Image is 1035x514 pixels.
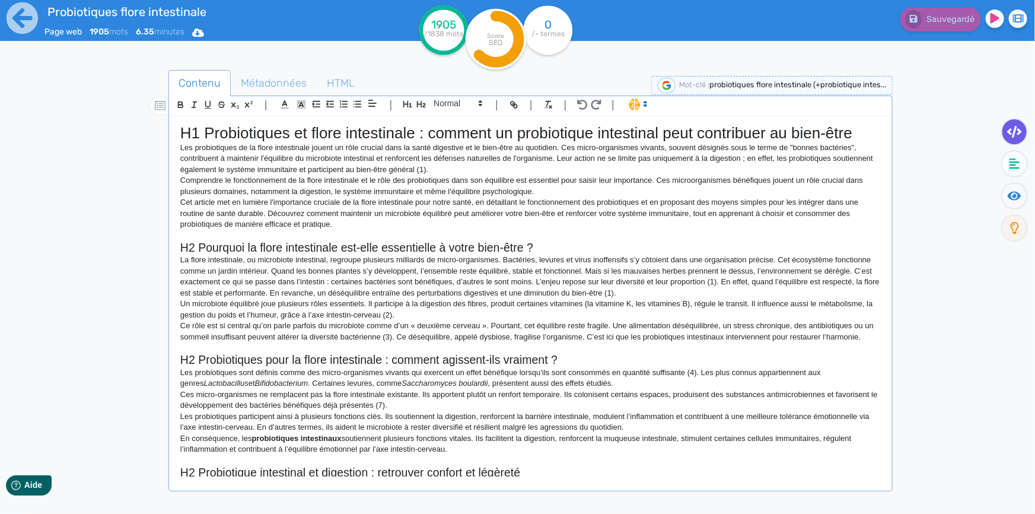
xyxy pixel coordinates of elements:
[136,27,184,37] span: minutes
[364,96,381,110] span: Aligment
[90,27,109,37] b: 1905
[180,411,881,433] p: Les probiotiques participent ainsi à plusieurs fonctions clés. Ils soutiennent la digestion, renf...
[317,70,365,97] a: HTML
[180,353,881,367] h2: H2 Probiotiques pour la flore intestinale : comment agissent-ils vraiment ?
[180,142,881,175] p: Les probiotiques de la flore intestinale jouent un rôle crucial dans la santé digestive et le bie...
[180,321,881,342] p: Ce rôle est si central qu’on parle parfois du microbiote comme d’un « deuxième cerveau ». Pourtan...
[487,32,504,40] tspan: Score
[900,7,981,31] button: Sauvegardé
[180,466,881,480] h2: H2 Probiotique intestinal et digestion : retrouver confort et légèreté
[252,434,342,443] strong: probiotiques intestinaux
[180,389,881,411] p: Ces micro-organismes ne remplacent pas la flore intestinale existante. Ils apportent plutôt un re...
[424,30,463,38] tspan: /1838 mots
[679,80,709,89] span: Mot-clé :
[180,241,881,255] h2: H2 Pourquoi la flore intestinale est-elle essentielle à votre bien-être ?
[180,299,881,321] p: Un microbiote équilibré joue plusieurs rôles essentiels. Il participe à la digestion des fibres, ...
[530,97,533,113] span: |
[564,97,567,113] span: |
[612,97,614,113] span: |
[390,97,393,113] span: |
[255,379,308,388] em: Bifidobacterium
[926,14,975,24] span: Sauvegardé
[204,379,249,388] em: Lactobacillus
[180,433,881,455] p: En conséquence, les soutiennent plusieurs fonctions vitales. Ils facilitent la digestion, renforc...
[169,67,230,99] span: Contenu
[658,78,676,93] img: google-serp-logo.png
[90,27,128,37] span: mots
[495,97,498,113] span: |
[231,67,316,99] span: Métadonnées
[265,97,267,113] span: |
[431,18,456,31] tspan: 1905
[44,2,355,21] input: title
[623,97,651,112] span: I.Assistant
[531,30,565,38] tspan: /- termes
[44,27,82,37] span: Page web
[317,67,364,99] span: HTML
[709,80,886,89] span: probiotiques flore intestinale (+probiotique intes...
[489,38,502,47] tspan: SEO
[180,124,881,142] h1: H1 Probiotiques et flore intestinale : comment un probiotique intestinal peut contribuer au bien-...
[136,27,154,37] b: 6.35
[180,367,881,389] p: Les probiotiques sont définis comme des micro-organismes vivants qui exercent un effet bénéfique ...
[544,18,552,31] tspan: 0
[402,379,488,388] em: Saccharomyces boulardii
[180,255,881,299] p: La flore intestinale, ou microbiote intestinal, regroupe plusieurs milliards de micro-organismes....
[180,197,881,230] p: Cet article met en lumière l'importance cruciale de la flore intestinale pour notre santé, en dét...
[231,70,317,97] a: Métadonnées
[168,70,231,97] a: Contenu
[180,175,881,197] p: Comprendre le fonctionnement de la flore intestinale et le rôle des probiotiques dans son équilib...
